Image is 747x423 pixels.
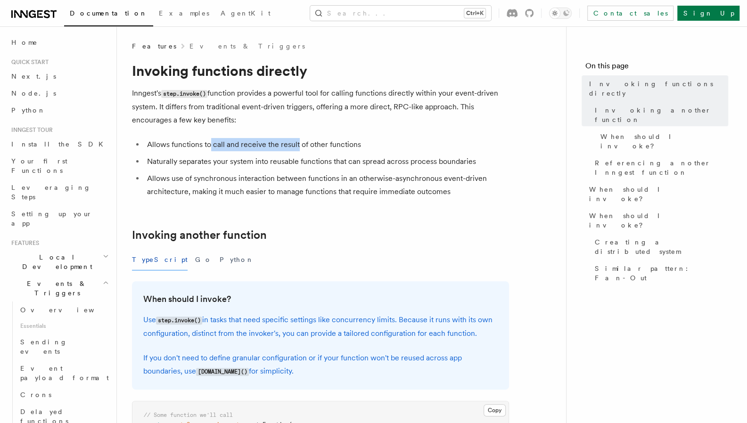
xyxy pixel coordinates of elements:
[677,6,739,21] a: Sign Up
[8,205,111,232] a: Setting up your app
[595,237,728,256] span: Creating a distributed system
[20,391,51,399] span: Crons
[591,260,728,286] a: Similar pattern: Fan-Out
[159,9,209,17] span: Examples
[11,38,38,47] span: Home
[16,334,111,360] a: Sending events
[585,60,728,75] h4: On this page
[11,184,91,201] span: Leveraging Steps
[132,62,509,79] h1: Invoking functions directly
[8,68,111,85] a: Next.js
[221,9,271,17] span: AgentKit
[20,306,117,314] span: Overview
[595,106,728,124] span: Invoking another function
[8,249,111,275] button: Local Development
[144,155,509,168] li: Naturally separates your system into reusable functions that can spread across process boundaries
[64,3,153,26] a: Documentation
[8,279,103,298] span: Events & Triggers
[144,412,233,418] span: // Some function we'll call
[11,157,67,174] span: Your first Functions
[70,9,148,17] span: Documentation
[16,301,111,318] a: Overview
[11,89,56,97] span: Node.js
[16,386,111,403] a: Crons
[595,158,728,177] span: Referencing another Inngest function
[143,293,231,306] a: When should I invoke?
[196,368,249,376] code: [DOMAIN_NAME]()
[589,185,728,203] span: When should I invoke?
[11,73,56,80] span: Next.js
[132,87,509,127] p: Inngest's function provides a powerful tool for calling functions directly within your event-driv...
[16,360,111,386] a: Event payload format
[591,155,728,181] a: Referencing another Inngest function
[8,275,111,301] button: Events & Triggers
[143,351,498,378] p: If you don't need to define granular configuration or if your function won't be reused across app...
[585,207,728,234] a: When should I invoke?
[153,3,215,25] a: Examples
[11,210,92,227] span: Setting up your app
[132,228,267,242] a: Invoking another function
[585,181,728,207] a: When should I invoke?
[549,8,572,19] button: Toggle dark mode
[591,102,728,128] a: Invoking another function
[8,252,103,271] span: Local Development
[132,249,188,270] button: TypeScript
[143,313,498,340] p: Use in tasks that need specific settings like concurrency limits. Because it runs with its own co...
[220,249,254,270] button: Python
[8,179,111,205] a: Leveraging Steps
[132,41,176,51] span: Features
[156,317,202,325] code: step.invoke()
[11,106,46,114] span: Python
[600,132,728,151] span: When should I invoke?
[484,404,506,416] button: Copy
[310,6,491,21] button: Search...Ctrl+K
[591,234,728,260] a: Creating a distributed system
[215,3,276,25] a: AgentKit
[11,140,109,148] span: Install the SDK
[8,85,111,102] a: Node.js
[587,6,673,21] a: Contact sales
[585,75,728,102] a: Invoking functions directly
[20,365,109,382] span: Event payload format
[8,126,53,134] span: Inngest tour
[144,172,509,198] li: Allows use of synchronous interaction between functions in an otherwise-asynchronous event-driven...
[597,128,728,155] a: When should I invoke?
[595,264,728,283] span: Similar pattern: Fan-Out
[8,153,111,179] a: Your first Functions
[144,138,509,151] li: Allows functions to call and receive the result of other functions
[20,338,67,355] span: Sending events
[8,136,111,153] a: Install the SDK
[189,41,305,51] a: Events & Triggers
[161,90,207,98] code: step.invoke()
[464,8,485,18] kbd: Ctrl+K
[8,58,49,66] span: Quick start
[8,34,111,51] a: Home
[8,239,39,247] span: Features
[195,249,212,270] button: Go
[589,79,728,98] span: Invoking functions directly
[8,102,111,119] a: Python
[16,318,111,334] span: Essentials
[589,211,728,230] span: When should I invoke?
